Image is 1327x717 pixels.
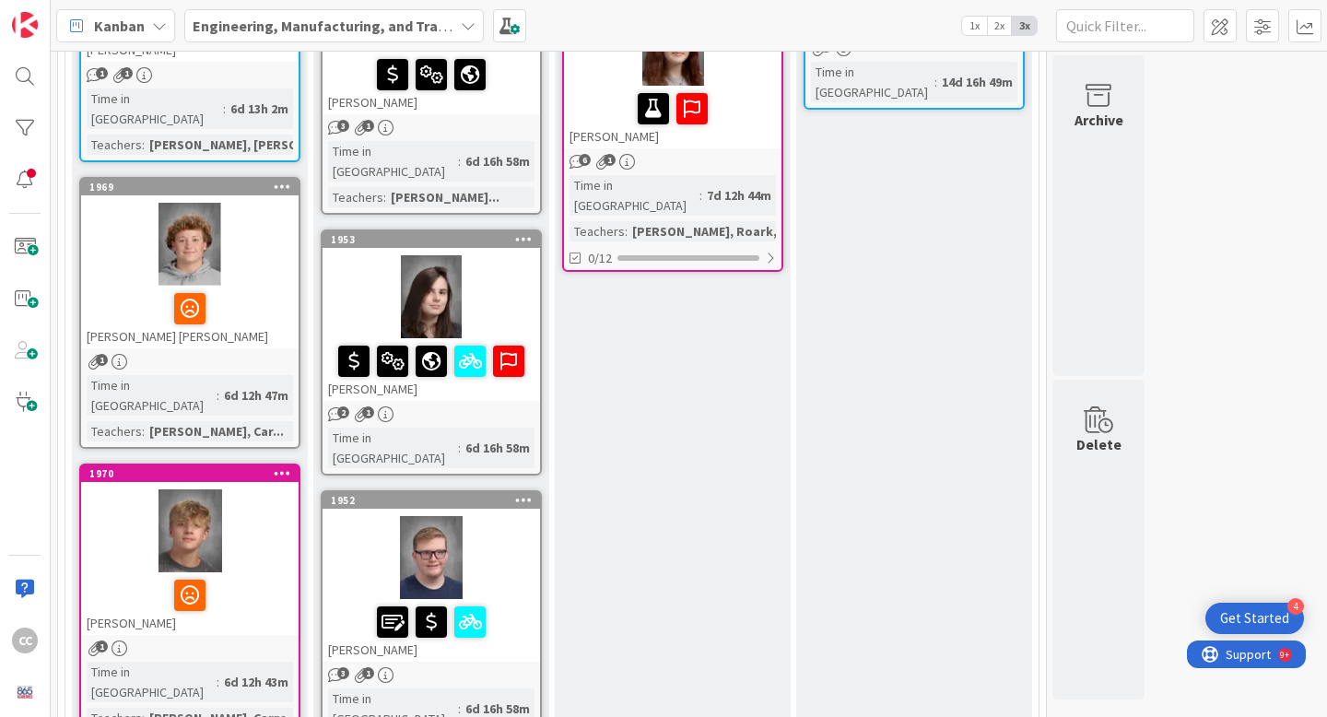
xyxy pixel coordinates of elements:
div: [PERSON_NAME] [564,86,781,148]
span: 1 [362,120,374,132]
span: : [142,421,145,441]
img: avatar [12,679,38,705]
div: [PERSON_NAME], [PERSON_NAME], L... [145,135,380,155]
span: 2 [337,406,349,418]
div: [PERSON_NAME] [323,52,540,114]
div: Time in [GEOGRAPHIC_DATA] [328,428,458,468]
div: 1952[PERSON_NAME] [323,492,540,662]
div: 1952 [323,492,540,509]
span: 1 [96,354,108,366]
span: Support [39,3,84,25]
b: Engineering, Manufacturing, and Transportation [193,17,519,35]
input: Quick Filter... [1056,9,1194,42]
div: Teachers [87,135,142,155]
div: 6d 16h 58m [461,151,534,171]
div: Time in [GEOGRAPHIC_DATA] [87,375,217,416]
div: [PERSON_NAME], Car... [145,421,288,441]
span: 0/12 [588,249,612,268]
div: Time in [GEOGRAPHIC_DATA] [570,175,699,216]
div: Time in [GEOGRAPHIC_DATA] [87,662,217,702]
div: 14d 16h 49m [937,72,1017,92]
div: 1969 [89,181,299,194]
a: 1953[PERSON_NAME]Time in [GEOGRAPHIC_DATA]:6d 16h 58m [321,229,542,476]
span: : [934,72,937,92]
div: Archive [1075,109,1123,131]
div: Teachers [570,221,625,241]
span: 1 [121,67,133,79]
div: CC [12,628,38,653]
span: 1 [96,67,108,79]
div: 1969 [81,179,299,195]
div: [PERSON_NAME] [323,338,540,401]
div: 1970[PERSON_NAME] [81,465,299,635]
div: [PERSON_NAME] [PERSON_NAME] [81,286,299,348]
div: 1953 [331,233,540,246]
div: 1952 [331,494,540,507]
span: : [625,221,628,241]
div: 9+ [93,7,102,22]
span: : [458,438,461,458]
div: 1953[PERSON_NAME] [323,231,540,401]
span: : [383,187,386,207]
div: 6d 13h 2m [226,99,293,119]
span: : [699,185,702,206]
div: 6d 12h 43m [219,672,293,692]
span: : [142,135,145,155]
span: 2x [987,17,1012,35]
div: 1969[PERSON_NAME] [PERSON_NAME] [81,179,299,348]
span: 3x [1012,17,1037,35]
div: Delete [1076,433,1121,455]
span: Kanban [94,15,145,37]
div: 1970 [81,465,299,482]
div: Time in [GEOGRAPHIC_DATA] [328,141,458,182]
span: : [217,672,219,692]
img: Visit kanbanzone.com [12,12,38,38]
span: 1 [362,667,374,679]
div: 6d 16h 58m [461,438,534,458]
div: 6d 12h 47m [219,385,293,406]
div: Open Get Started checklist, remaining modules: 4 [1205,603,1304,634]
div: 7d 12h 44m [702,185,776,206]
span: 3 [337,120,349,132]
div: 4 [1287,598,1304,615]
span: 1 [96,641,108,652]
div: Time in [GEOGRAPHIC_DATA] [87,88,223,129]
span: : [458,151,461,171]
div: Teachers [87,421,142,441]
div: Time in [GEOGRAPHIC_DATA] [811,62,934,102]
div: Teachers [328,187,383,207]
span: 1 [362,406,374,418]
div: [PERSON_NAME]... [386,187,504,207]
span: 1 [604,154,616,166]
span: 6 [579,154,591,166]
div: [PERSON_NAME], Roark, Watso... [628,221,834,241]
span: : [217,385,219,406]
span: 1x [962,17,987,35]
div: 1953 [323,231,540,248]
span: : [223,99,226,119]
span: 3 [337,667,349,679]
div: [PERSON_NAME] [323,599,540,662]
div: 1970 [89,467,299,480]
a: 1969[PERSON_NAME] [PERSON_NAME]Time in [GEOGRAPHIC_DATA]:6d 12h 47mTeachers:[PERSON_NAME], Car... [79,177,300,449]
div: Get Started [1220,609,1289,628]
div: [PERSON_NAME] [81,572,299,635]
